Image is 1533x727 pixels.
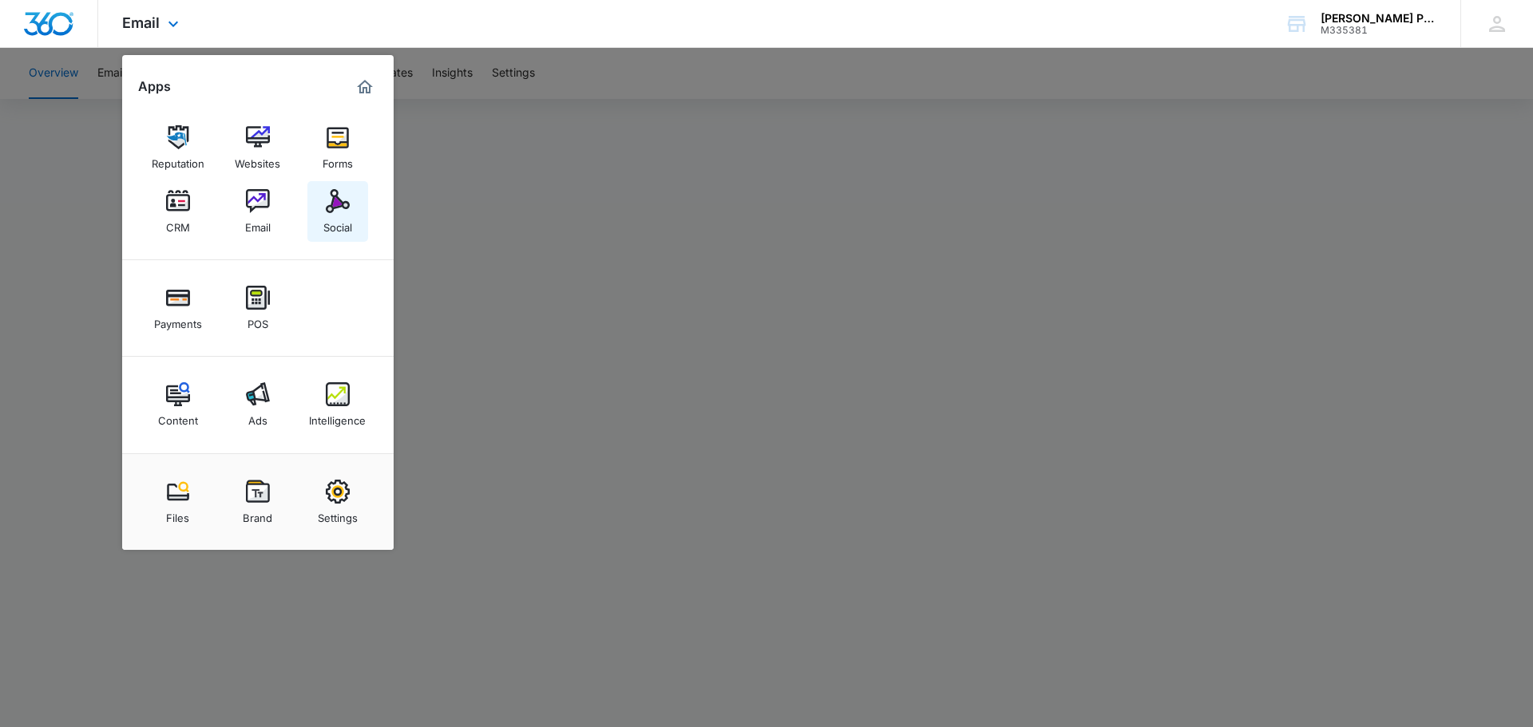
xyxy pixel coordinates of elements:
[148,472,208,532] a: Files
[166,213,190,234] div: CRM
[243,504,272,524] div: Brand
[228,117,288,178] a: Websites
[154,310,202,330] div: Payments
[245,213,271,234] div: Email
[228,374,288,435] a: Ads
[158,406,198,427] div: Content
[352,74,378,100] a: Marketing 360® Dashboard
[318,504,358,524] div: Settings
[248,310,268,330] div: POS
[148,278,208,338] a: Payments
[152,149,204,170] div: Reputation
[323,213,352,234] div: Social
[307,374,368,435] a: Intelligence
[228,181,288,242] a: Email
[148,181,208,242] a: CRM
[248,406,267,427] div: Ads
[228,278,288,338] a: POS
[148,117,208,178] a: Reputation
[228,472,288,532] a: Brand
[307,472,368,532] a: Settings
[235,149,280,170] div: Websites
[122,14,160,31] span: Email
[307,181,368,242] a: Social
[1321,25,1437,36] div: account id
[307,117,368,178] a: Forms
[323,149,353,170] div: Forms
[148,374,208,435] a: Content
[138,79,171,94] h2: Apps
[166,504,189,524] div: Files
[309,406,366,427] div: Intelligence
[1321,12,1437,25] div: account name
